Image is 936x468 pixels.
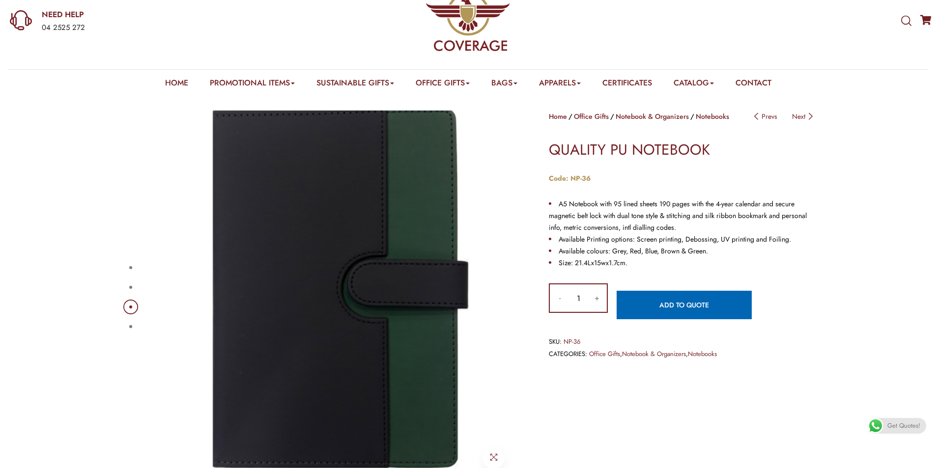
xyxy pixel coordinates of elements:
nav: Posts [753,110,814,122]
a: Apparels [539,77,581,92]
a: Certificates [602,77,652,92]
span: Get Quotes! [887,418,920,434]
span: Prevs [762,111,777,121]
button: 1 of 4 [129,266,132,269]
a: Office Gifts [574,111,609,121]
a: Catalog [674,77,714,92]
a: Contact [736,77,771,92]
button: 4 of 4 [129,325,132,328]
h1: QUALITY PU NOTEBOOK​ [549,139,814,160]
a: Office Gifts [589,349,620,358]
a: Bags [491,77,517,92]
input: Product quantity [569,284,587,312]
span: A5 Notebook with 95 lined sheets 190 pages with the 4-year calendar and secure magnetic belt lock... [549,199,807,232]
span: SKU: [549,337,562,346]
a: Office Gifts [416,77,470,92]
a: Home [165,77,188,92]
strong: Code: NP-36 [549,173,591,183]
a: Notebooks [688,349,717,358]
span: Size: 21.4Lx15wx1.7cm. [559,258,627,268]
a: Next [792,111,814,121]
a: Sustainable Gifts [316,77,394,92]
a: NEED HELP [42,9,307,20]
button: 3 of 4 [129,305,132,308]
a: Add to quote [617,291,752,319]
span: Available Printing options: Screen printing, Debossing, UV printing and Foiling. [559,234,791,244]
a: Notebook & Organizers [616,111,689,121]
span: , , [549,349,814,359]
input: + [587,284,607,312]
span: Available colours: Grey, Red, Blue, Brown & Green. [559,246,708,256]
div: 04 2525 272 [42,22,307,34]
input: - [550,284,569,312]
button: 2 of 4 [129,286,132,289]
a: Notebook & Organizers [622,349,686,358]
a: Notebooks [696,111,729,121]
span: Next [792,111,805,121]
span: NP-36 [564,337,580,346]
a: Promotional Items [210,77,295,92]
a: Prevs [753,111,777,121]
span: Categories: [549,349,587,358]
a: Home [549,111,567,121]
